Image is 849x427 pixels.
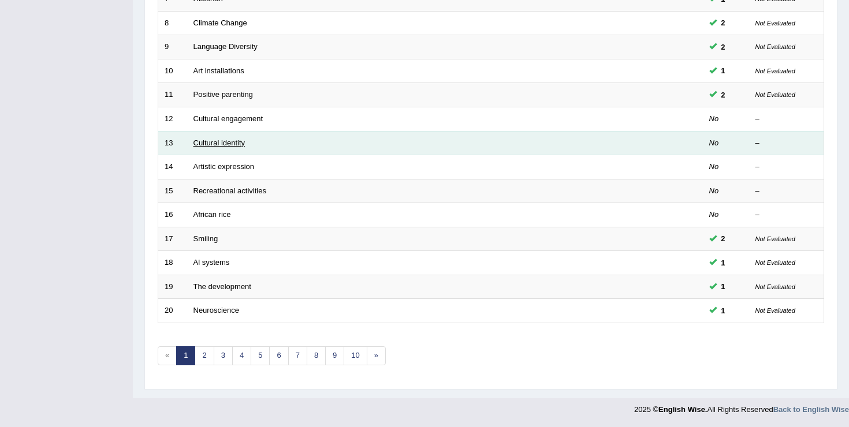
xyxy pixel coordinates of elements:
a: 3 [214,346,233,365]
span: You can still take this question [717,280,730,293]
div: 2025 © All Rights Reserved [634,398,849,415]
span: You can still take this question [717,65,730,77]
a: Climate Change [193,18,247,27]
a: 1 [176,346,195,365]
a: 5 [251,346,270,365]
em: No [709,114,719,123]
td: 10 [158,59,187,83]
small: Not Evaluated [755,91,795,98]
td: 13 [158,131,187,155]
span: « [158,346,177,365]
em: No [709,138,719,147]
small: Not Evaluated [755,235,795,242]
a: Recreational activities [193,186,266,195]
td: 16 [158,203,187,227]
div: – [755,162,818,173]
a: 4 [232,346,251,365]
td: 19 [158,275,187,299]
a: 6 [269,346,288,365]
strong: English Wise. [658,405,707,414]
td: 9 [158,35,187,59]
a: The development [193,282,251,291]
a: Neuroscience [193,306,240,314]
small: Not Evaluated [755,259,795,266]
small: Not Evaluated [755,283,795,290]
a: Al systems [193,258,230,267]
em: No [709,162,719,171]
a: 8 [307,346,326,365]
a: Language Diversity [193,42,258,51]
a: 9 [325,346,344,365]
small: Not Evaluated [755,43,795,50]
td: 12 [158,107,187,131]
a: » [367,346,386,365]
em: No [709,210,719,219]
a: Positive parenting [193,90,253,99]
a: 2 [195,346,214,365]
td: 11 [158,83,187,107]
span: You can still take this question [717,233,730,245]
a: Art installations [193,66,244,75]
a: African rice [193,210,231,219]
div: – [755,186,818,197]
td: 15 [158,179,187,203]
span: You can still take this question [717,41,730,53]
a: Back to English Wise [773,405,849,414]
td: 14 [158,155,187,179]
small: Not Evaluated [755,307,795,314]
a: Cultural identity [193,138,245,147]
td: 8 [158,11,187,35]
span: You can still take this question [717,257,730,269]
td: 18 [158,251,187,275]
a: 10 [344,346,367,365]
div: – [755,114,818,125]
a: 7 [288,346,307,365]
div: – [755,138,818,149]
span: You can still take this question [717,17,730,29]
div: – [755,209,818,220]
a: Cultural engagement [193,114,263,123]
small: Not Evaluated [755,20,795,27]
small: Not Evaluated [755,68,795,74]
span: You can still take this question [717,305,730,317]
a: Artistic expression [193,162,254,171]
a: Smiling [193,234,218,243]
em: No [709,186,719,195]
span: You can still take this question [717,89,730,101]
td: 20 [158,299,187,323]
td: 17 [158,227,187,251]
